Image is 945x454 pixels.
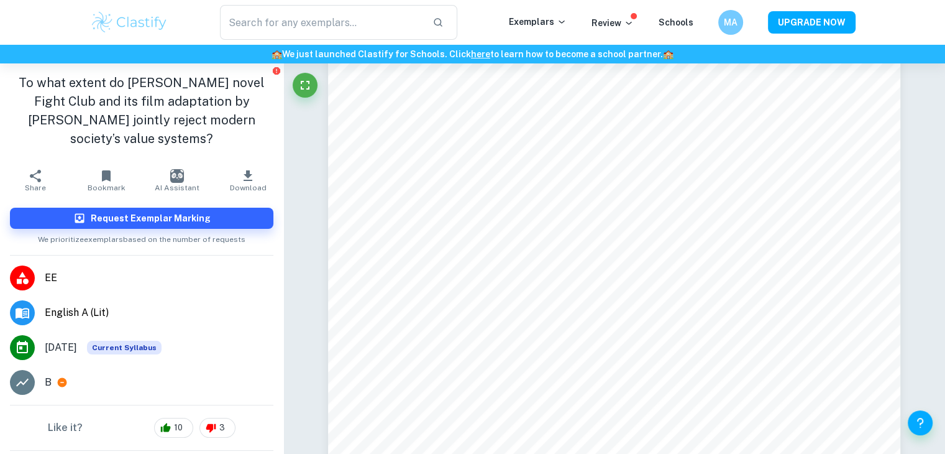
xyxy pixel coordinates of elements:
p: B [45,375,52,390]
div: 10 [154,418,193,438]
h6: MA [723,16,737,29]
span: Current Syllabus [87,341,162,354]
p: Exemplars [509,15,567,29]
span: We prioritize exemplars based on the number of requests [38,229,245,245]
button: Fullscreen [293,73,317,98]
a: here [471,49,490,59]
button: Request Exemplar Marking [10,208,273,229]
button: MA [718,10,743,35]
span: 🏫 [272,49,282,59]
h6: Like it? [48,420,83,435]
button: Report issue [272,66,281,75]
button: Help and Feedback [908,410,933,435]
h6: Request Exemplar Marking [91,211,211,225]
div: This exemplar is based on the current syllabus. Feel free to refer to it for inspiration/ideas wh... [87,341,162,354]
div: 3 [199,418,235,438]
span: EE [45,271,273,285]
button: Bookmark [71,163,142,198]
p: Review [591,16,634,30]
span: Download [230,183,267,192]
button: AI Assistant [142,163,212,198]
span: AI Assistant [155,183,199,192]
span: 3 [212,422,232,434]
button: UPGRADE NOW [768,11,856,34]
span: Share [25,183,46,192]
span: 🏫 [663,49,673,59]
span: Bookmark [88,183,126,192]
button: Download [212,163,283,198]
img: AI Assistant [170,169,184,183]
span: 10 [167,422,189,434]
h6: We just launched Clastify for Schools. Click to learn how to become a school partner. [2,47,943,61]
img: Clastify logo [90,10,169,35]
a: Schools [659,17,693,27]
span: English A (Lit) [45,305,273,320]
span: [DATE] [45,340,77,355]
input: Search for any exemplars... [220,5,423,40]
h1: To what extent do [PERSON_NAME] novel Fight Club and its film adaptation by [PERSON_NAME] jointly... [10,73,273,148]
